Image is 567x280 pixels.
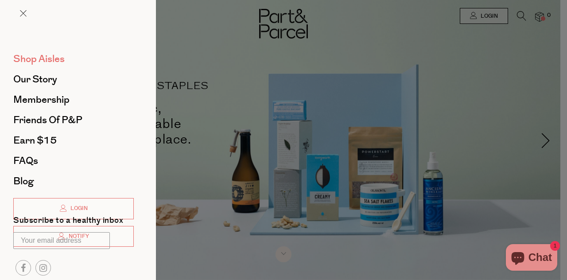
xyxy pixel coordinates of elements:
[13,136,134,145] a: Earn $15
[13,54,134,64] a: Shop Aisles
[13,115,134,125] a: Friends of P&P
[68,205,88,212] span: Login
[13,113,82,127] span: Friends of P&P
[13,74,134,84] a: Our Story
[13,174,34,188] span: Blog
[13,52,65,66] span: Shop Aisles
[13,176,134,186] a: Blog
[13,198,134,219] a: Login
[13,72,57,86] span: Our Story
[13,217,123,228] label: Subscribe to a healthy inbox
[503,244,560,273] inbox-online-store-chat: Shopify online store chat
[13,133,57,148] span: Earn $15
[13,154,38,168] span: FAQs
[13,232,110,249] input: Your email address
[13,93,70,107] span: Membership
[13,156,134,166] a: FAQs
[13,95,134,105] a: Membership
